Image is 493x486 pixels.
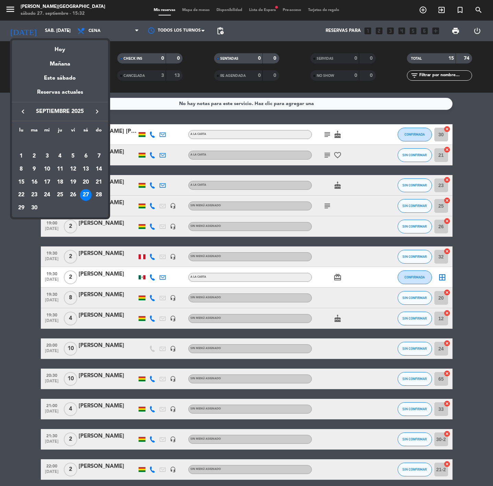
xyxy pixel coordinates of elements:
[54,189,66,201] div: 25
[15,150,28,163] td: 1 de septiembre de 2025
[15,202,27,214] div: 29
[12,88,108,102] div: Reservas actuales
[92,176,105,189] td: 21 de septiembre de 2025
[92,189,105,202] td: 28 de septiembre de 2025
[80,176,93,189] td: 20 de septiembre de 2025
[12,40,108,54] div: Hoy
[80,176,92,188] div: 20
[54,176,66,188] div: 18
[28,189,41,202] td: 23 de septiembre de 2025
[54,126,67,137] th: jueves
[40,150,54,163] td: 3 de septiembre de 2025
[15,126,28,137] th: lunes
[54,163,66,175] div: 11
[67,150,80,163] td: 5 de septiembre de 2025
[40,126,54,137] th: miércoles
[28,201,41,215] td: 30 de septiembre de 2025
[54,150,66,162] div: 4
[67,126,80,137] th: viernes
[15,189,28,202] td: 22 de septiembre de 2025
[80,163,92,175] div: 13
[41,163,53,175] div: 10
[28,189,40,201] div: 23
[12,55,108,69] div: Mañana
[80,150,93,163] td: 6 de septiembre de 2025
[12,69,108,88] div: Este sábado
[67,150,79,162] div: 5
[28,163,41,176] td: 9 de septiembre de 2025
[67,176,79,188] div: 19
[67,189,79,201] div: 26
[54,189,67,202] td: 25 de septiembre de 2025
[28,163,40,175] div: 9
[15,176,28,189] td: 15 de septiembre de 2025
[29,107,91,116] span: septiembre 2025
[28,150,40,162] div: 2
[93,107,101,116] i: keyboard_arrow_right
[28,176,41,189] td: 16 de septiembre de 2025
[67,189,80,202] td: 26 de septiembre de 2025
[54,163,67,176] td: 11 de septiembre de 2025
[28,126,41,137] th: martes
[67,163,79,175] div: 12
[54,176,67,189] td: 18 de septiembre de 2025
[92,163,105,176] td: 14 de septiembre de 2025
[93,189,105,201] div: 28
[92,150,105,163] td: 7 de septiembre de 2025
[40,163,54,176] td: 10 de septiembre de 2025
[17,107,29,116] button: keyboard_arrow_left
[19,107,27,116] i: keyboard_arrow_left
[41,189,53,201] div: 24
[15,163,28,176] td: 8 de septiembre de 2025
[41,176,53,188] div: 17
[15,189,27,201] div: 22
[93,176,105,188] div: 21
[92,126,105,137] th: domingo
[80,126,93,137] th: sábado
[28,202,40,214] div: 30
[15,150,27,162] div: 1
[41,150,53,162] div: 3
[28,150,41,163] td: 2 de septiembre de 2025
[15,201,28,215] td: 29 de septiembre de 2025
[80,189,93,202] td: 27 de septiembre de 2025
[40,189,54,202] td: 24 de septiembre de 2025
[40,176,54,189] td: 17 de septiembre de 2025
[91,107,103,116] button: keyboard_arrow_right
[15,137,105,150] td: SEP.
[93,163,105,175] div: 14
[67,163,80,176] td: 12 de septiembre de 2025
[15,176,27,188] div: 15
[80,163,93,176] td: 13 de septiembre de 2025
[15,163,27,175] div: 8
[80,150,92,162] div: 6
[93,150,105,162] div: 7
[67,176,80,189] td: 19 de septiembre de 2025
[80,189,92,201] div: 27
[54,150,67,163] td: 4 de septiembre de 2025
[28,176,40,188] div: 16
